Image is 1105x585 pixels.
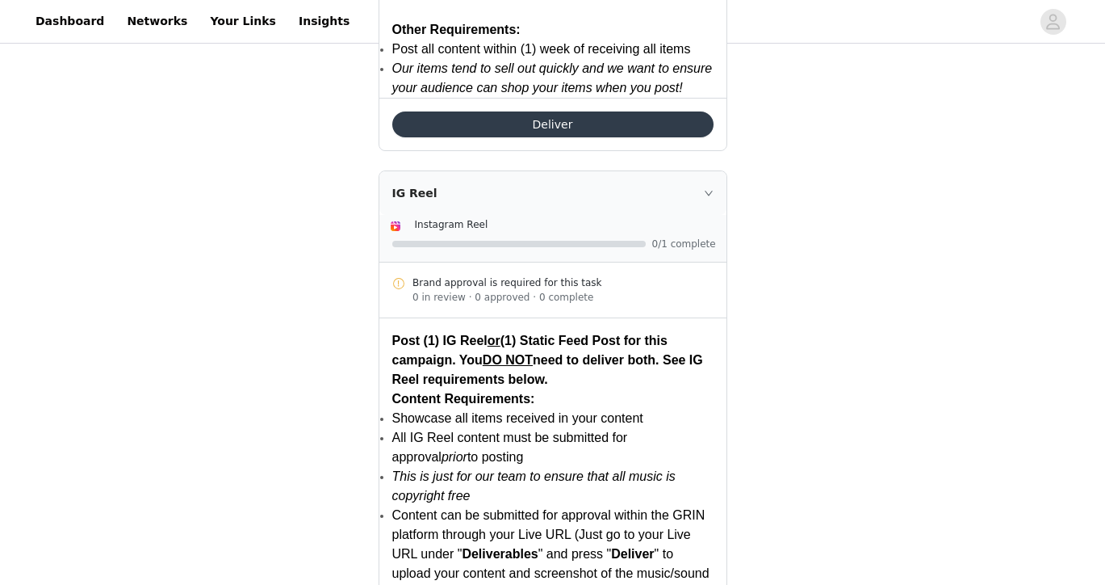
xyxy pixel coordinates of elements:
i: icon: right [704,188,714,198]
em: This is just for our team to ensure that all music is copyright free [392,469,676,503]
span: Instagram Reel [415,219,488,230]
strong: Deliverables [462,547,538,561]
em: prior [442,450,467,464]
button: Deliver [392,112,714,137]
span: DO NOT [483,353,533,367]
div: 0 in review · 0 approved · 0 complete [412,290,714,305]
a: Dashboard [26,3,114,40]
span: Showcase all items received in your content [392,411,643,425]
div: icon: rightIG Reel [379,171,726,215]
span: Post all content within (1) week of receiving all items [392,42,691,56]
span: or [488,334,500,347]
a: Your Links [200,3,286,40]
div: avatar [1045,9,1061,35]
span: All IG Reel content must be submitted for approval to posting [392,431,628,464]
div: Brand approval is required for this task [412,276,714,290]
a: Networks [117,3,197,40]
strong: Content Requirements: [392,392,535,406]
strong: Other Requirements: [392,23,521,36]
strong: Deliver [611,547,654,561]
a: Insights [289,3,359,40]
strong: Post (1) IG Reel (1) Static Feed Post for this campaign. You need to deliver both. See IG Reel re... [392,334,703,386]
span: 0/1 complete [652,239,717,249]
em: Our items tend to sell out quickly and we want to ensure your audience can shop your items when y... [392,61,713,95]
img: Instagram Reels Icon [389,220,402,233]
